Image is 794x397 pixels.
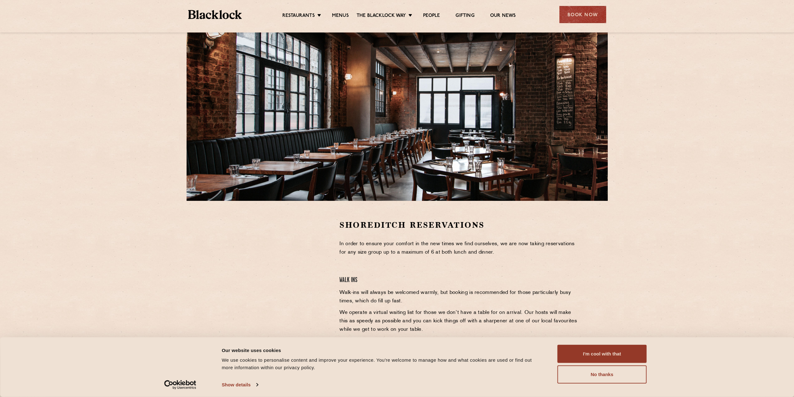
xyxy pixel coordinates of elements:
p: Walk-ins will always be welcomed warmly, but booking is recommended for those particularly busy t... [339,289,579,305]
div: We use cookies to personalise content and improve your experience. You're welcome to manage how a... [222,356,543,371]
a: Usercentrics Cookiebot - opens in a new window [153,380,207,390]
a: The Blacklock Way [357,13,406,20]
div: Our website uses cookies [222,346,543,354]
a: Restaurants [282,13,315,20]
a: Menus [332,13,349,20]
p: We operate a virtual waiting list for those we don’t have a table for on arrival. Our hosts will ... [339,309,579,334]
a: Our News [490,13,516,20]
div: Book Now [559,6,606,23]
button: No thanks [558,365,647,384]
a: People [423,13,440,20]
img: BL_Textured_Logo-footer-cropped.svg [188,10,242,19]
h2: Shoreditch Reservations [339,220,579,231]
iframe: OpenTable make booking widget [238,220,308,314]
h4: Walk Ins [339,276,579,285]
button: I'm cool with that [558,345,647,363]
p: In order to ensure your comfort in the new times we find ourselves, we are now taking reservation... [339,240,579,257]
a: Gifting [455,13,474,20]
a: Show details [222,380,258,390]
